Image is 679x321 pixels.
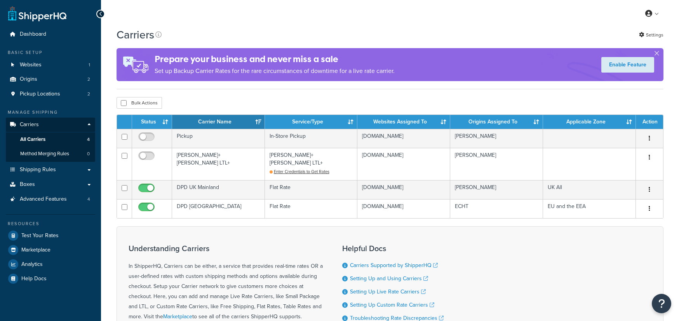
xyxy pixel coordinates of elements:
[6,87,95,101] a: Pickup Locations 2
[6,87,95,101] li: Pickup Locations
[20,76,37,83] span: Origins
[155,53,395,66] h4: Prepare your business and never miss a sale
[450,129,543,148] td: [PERSON_NAME]
[20,91,60,97] span: Pickup Locations
[274,168,329,175] span: Enter Credentials to Get Rates
[270,168,329,175] a: Enter Credentials to Get Rates
[172,199,265,218] td: DPD [GEOGRAPHIC_DATA]
[117,27,154,42] h1: Carriers
[6,118,95,132] a: Carriers
[6,132,95,147] li: All Carriers
[350,261,438,269] a: Carriers Supported by ShipperHQ
[6,72,95,87] li: Origins
[20,31,46,38] span: Dashboard
[87,151,90,157] span: 0
[6,192,95,206] li: Advanced Features
[543,180,636,199] td: UK All
[6,229,95,243] a: Test Your Rates
[350,274,428,283] a: Setting Up and Using Carriers
[20,196,67,203] span: Advanced Features
[172,180,265,199] td: DPD UK Mainland
[87,136,90,143] span: 4
[87,91,90,97] span: 2
[357,199,450,218] td: [DOMAIN_NAME]
[357,129,450,148] td: [DOMAIN_NAME]
[20,167,56,173] span: Shipping Rules
[450,148,543,180] td: [PERSON_NAME]
[172,129,265,148] td: Pickup
[129,244,323,253] h3: Understanding Carriers
[6,118,95,162] li: Carriers
[6,147,95,161] li: Method Merging Rules
[6,109,95,116] div: Manage Shipping
[265,180,358,199] td: Flat Rate
[6,192,95,206] a: Advanced Features 4
[21,233,59,239] span: Test Your Rates
[265,148,358,180] td: [PERSON_NAME]+[PERSON_NAME] LTL+
[6,147,95,161] a: Method Merging Rules 0
[117,48,155,81] img: ad-rules-rateshop-fe6ec290ccb7230408bd80ed9643f0289d75e0ffd9eb532fc0e269fcd187b520.png
[6,257,95,271] a: Analytics
[265,199,358,218] td: Flat Rate
[20,62,42,68] span: Websites
[163,312,192,321] a: Marketplace
[6,177,95,192] a: Boxes
[21,261,43,268] span: Analytics
[20,151,69,157] span: Method Merging Rules
[601,57,654,73] a: Enable Feature
[639,29,663,40] a: Settings
[652,294,671,313] button: Open Resource Center
[20,181,35,188] span: Boxes
[6,220,95,227] div: Resources
[87,76,90,83] span: 2
[543,199,636,218] td: EU and the EEA
[342,244,444,253] h3: Helpful Docs
[265,115,358,129] th: Service/Type: activate to sort column ascending
[6,49,95,56] div: Basic Setup
[450,199,543,218] td: ECHT
[6,27,95,42] a: Dashboard
[117,97,162,109] button: Bulk Actions
[450,115,543,129] th: Origins Assigned To: activate to sort column ascending
[172,115,265,129] th: Carrier Name: activate to sort column ascending
[155,66,395,76] p: Set up Backup Carrier Rates for the rare circumstances of downtime for a live rate carrier.
[20,136,45,143] span: All Carriers
[20,121,39,128] span: Carriers
[6,72,95,87] a: Origins 2
[8,6,66,21] a: ShipperHQ Home
[350,301,434,309] a: Setting Up Custom Rate Carriers
[172,148,265,180] td: [PERSON_NAME]+[PERSON_NAME] LTL+
[6,132,95,147] a: All Carriers 4
[357,180,450,199] td: [DOMAIN_NAME]
[350,288,426,296] a: Setting Up Live Rate Carriers
[6,58,95,72] li: Websites
[89,62,90,68] span: 1
[450,180,543,199] td: [PERSON_NAME]
[636,115,663,129] th: Action
[357,148,450,180] td: [DOMAIN_NAME]
[6,58,95,72] a: Websites 1
[357,115,450,129] th: Websites Assigned To: activate to sort column ascending
[87,196,90,203] span: 4
[543,115,636,129] th: Applicable Zone: activate to sort column ascending
[6,243,95,257] a: Marketplace
[6,272,95,286] a: Help Docs
[6,163,95,177] a: Shipping Rules
[21,276,47,282] span: Help Docs
[132,115,172,129] th: Status: activate to sort column ascending
[21,247,50,253] span: Marketplace
[265,129,358,148] td: In-Store Pickup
